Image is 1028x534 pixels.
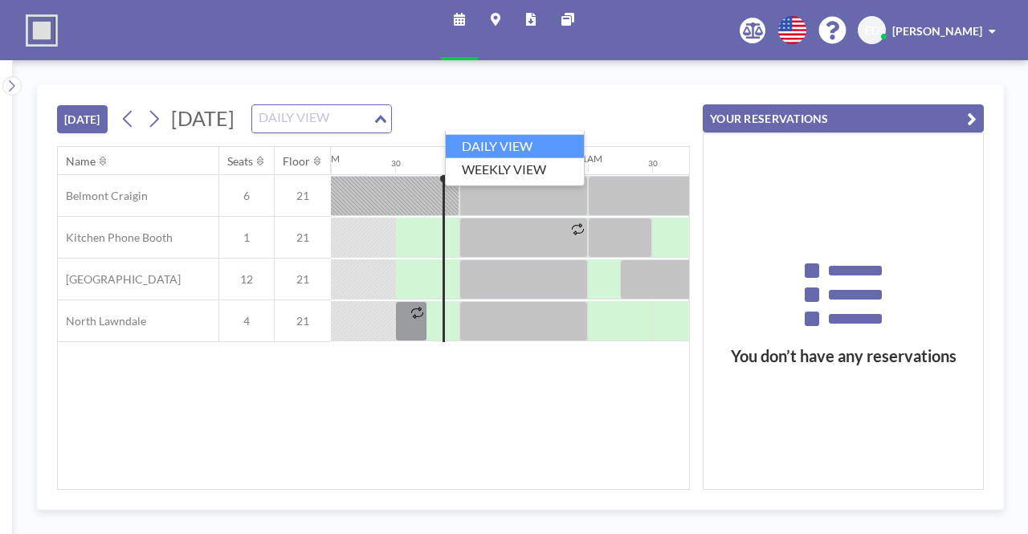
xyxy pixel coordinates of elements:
span: [PERSON_NAME] [892,24,982,38]
span: 21 [275,230,331,245]
button: [DATE] [57,105,108,133]
span: 1 [219,230,274,245]
button: YOUR RESERVATIONS [703,104,984,132]
img: organization-logo [26,14,58,47]
span: Belmont Craigin [58,189,148,203]
span: North Lawndale [58,314,146,328]
div: 30 [648,158,658,169]
div: Seats [227,154,253,169]
div: Search for option [252,105,391,132]
span: 6 [219,189,274,203]
span: [GEOGRAPHIC_DATA] [58,272,181,287]
div: Floor [283,154,310,169]
span: 12 [219,272,274,287]
span: 21 [275,272,331,287]
span: 21 [275,189,331,203]
span: ED [865,23,879,38]
li: WEEKLY VIEW [446,158,584,181]
div: 30 [391,158,401,169]
span: 4 [219,314,274,328]
li: DAILY VIEW [446,135,584,158]
div: 11AM [576,153,602,165]
input: Search for option [254,108,371,129]
span: Kitchen Phone Booth [58,230,173,245]
span: 21 [275,314,331,328]
div: Name [66,154,96,169]
h3: You don’t have any reservations [704,346,983,366]
span: [DATE] [171,106,235,130]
